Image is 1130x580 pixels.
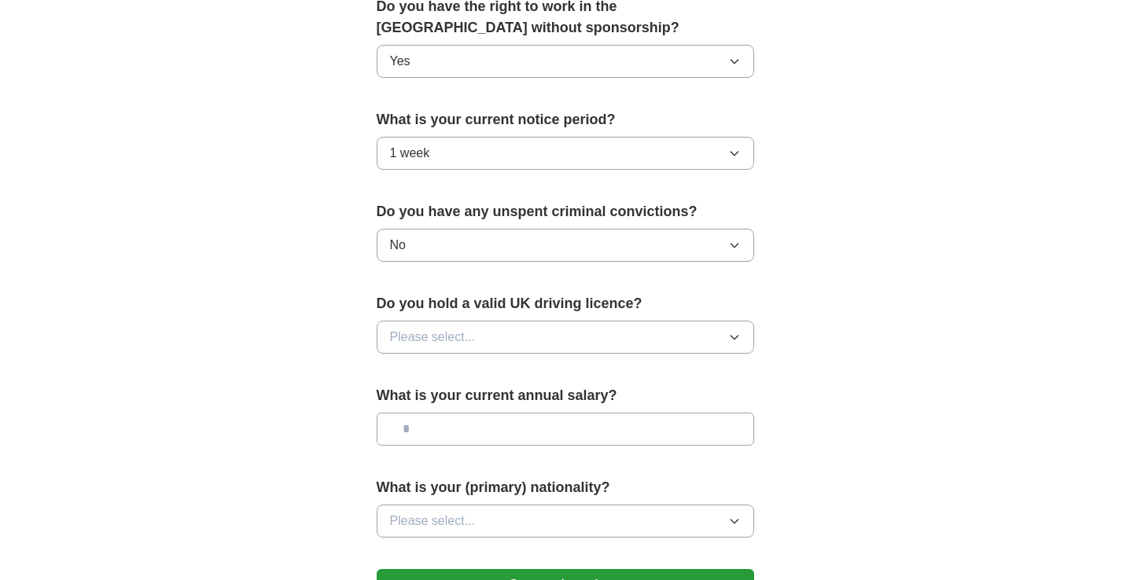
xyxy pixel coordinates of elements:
span: Please select... [390,512,476,530]
label: Do you hold a valid UK driving licence? [377,293,754,314]
label: What is your current notice period? [377,109,754,130]
button: Please select... [377,321,754,354]
span: 1 week [390,144,430,163]
button: No [377,229,754,262]
label: What is your (primary) nationality? [377,477,754,498]
button: Please select... [377,505,754,538]
span: Yes [390,52,410,71]
label: What is your current annual salary? [377,385,754,406]
button: 1 week [377,137,754,170]
span: No [390,236,406,255]
label: Do you have any unspent criminal convictions? [377,201,754,222]
button: Yes [377,45,754,78]
span: Please select... [390,328,476,347]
